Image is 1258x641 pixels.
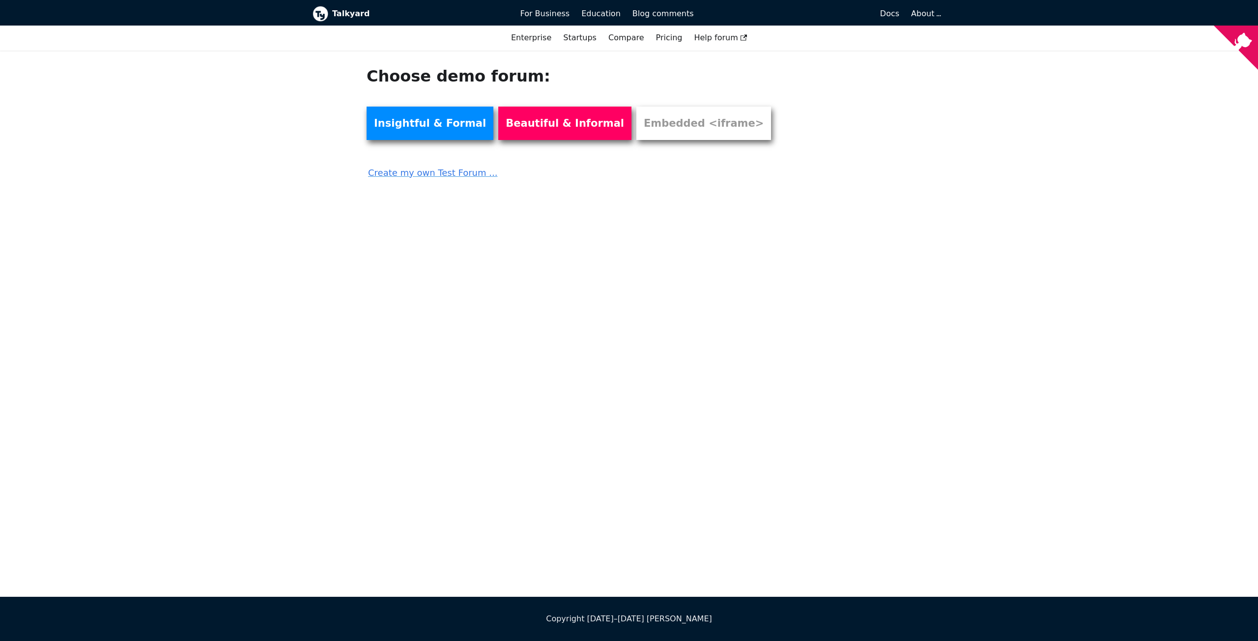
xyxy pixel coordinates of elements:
[498,107,631,140] a: Beautiful & Informal
[332,7,507,20] b: Talkyard
[575,5,627,22] a: Education
[313,613,945,625] div: Copyright [DATE]–[DATE] [PERSON_NAME]
[367,107,493,140] a: Insightful & Formal
[632,9,694,18] span: Blog comments
[627,5,700,22] a: Blog comments
[700,5,906,22] a: Docs
[505,29,557,46] a: Enterprise
[520,9,570,18] span: For Business
[313,6,507,22] a: Talkyard logoTalkyard
[636,107,771,140] a: Embedded <iframe>
[880,9,899,18] span: Docs
[367,159,783,180] a: Create my own Test Forum ...
[515,5,576,22] a: For Business
[608,33,644,42] a: Compare
[688,29,753,46] a: Help forum
[911,9,940,18] a: About
[694,33,747,42] span: Help forum
[313,6,328,22] img: Talkyard logo
[557,29,602,46] a: Startups
[581,9,621,18] span: Education
[367,66,783,86] h1: Choose demo forum:
[650,29,688,46] a: Pricing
